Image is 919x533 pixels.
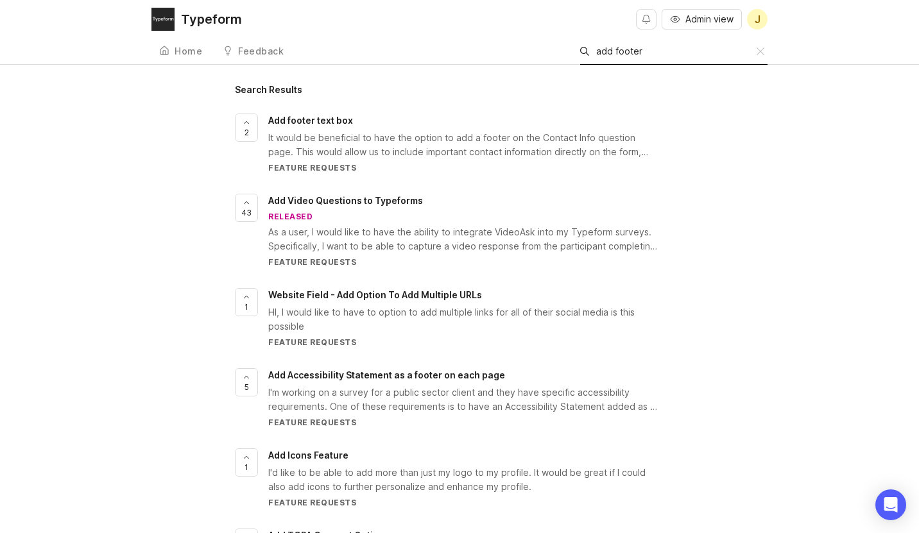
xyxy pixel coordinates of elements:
span: J [755,12,760,27]
div: As a user, I would like to have the ability to integrate VideoAsk into my Typeform surveys. Speci... [268,225,661,253]
a: Add Accessibility Statement as a footer on each pageI'm working on a survey for a public sector c... [268,368,684,428]
div: Feature Requests [268,337,661,348]
button: Admin view [662,9,742,30]
span: 43 [241,207,252,218]
div: I'd like to be able to add more than just my logo to my profile. It would be great if I could als... [268,466,661,494]
button: 43 [235,194,258,222]
div: Home [175,47,202,56]
div: Feature Requests [268,497,661,508]
div: Feature Requests [268,162,661,173]
div: released [268,211,313,222]
a: Website Field - Add Option To Add Multiple URLsHI, I would like to have to option to add multiple... [268,288,684,348]
button: 2 [235,114,258,142]
div: Open Intercom Messenger [875,489,906,520]
button: J [747,9,768,30]
a: Add Video Questions to TypeformsreleasedAs a user, I would like to have the ability to integrate ... [268,194,684,267]
a: Home [151,38,210,65]
span: Add footer text box [268,115,353,126]
div: Feedback [238,47,284,56]
button: Notifications [636,9,657,30]
button: 5 [235,368,258,396]
span: Add Accessibility Statement as a footer on each page [268,369,505,380]
a: Add Icons FeatureI'd like to be able to add more than just my logo to my profile. It would be gre... [268,448,684,508]
button: 1 [235,288,258,316]
a: Add footer text boxIt would be beneficial to have the option to add a footer on the Contact Info ... [268,114,684,173]
span: Website Field - Add Option To Add Multiple URLs [268,289,482,300]
h1: Search Results [235,85,684,94]
div: I'm working on a survey for a public sector client and they have specific accessibility requireme... [268,385,661,414]
span: Admin view [685,13,734,26]
span: 1 [245,301,248,312]
img: Typeform logo [151,8,175,31]
div: Feature Requests [268,257,661,267]
span: 1 [245,462,248,473]
div: HI, I would like to have to option to add multiple links for all of their social media is this po... [268,305,661,334]
span: Add Icons Feature [268,450,348,461]
span: 5 [245,382,249,393]
span: 2 [245,127,249,138]
button: 1 [235,448,258,477]
div: Feature Requests [268,417,661,428]
a: Feedback [215,38,291,65]
span: Add Video Questions to Typeforms [268,195,423,206]
div: Typeform [181,13,242,26]
div: It would be beneficial to have the option to add a footer on the Contact Info question page. This... [268,131,661,159]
